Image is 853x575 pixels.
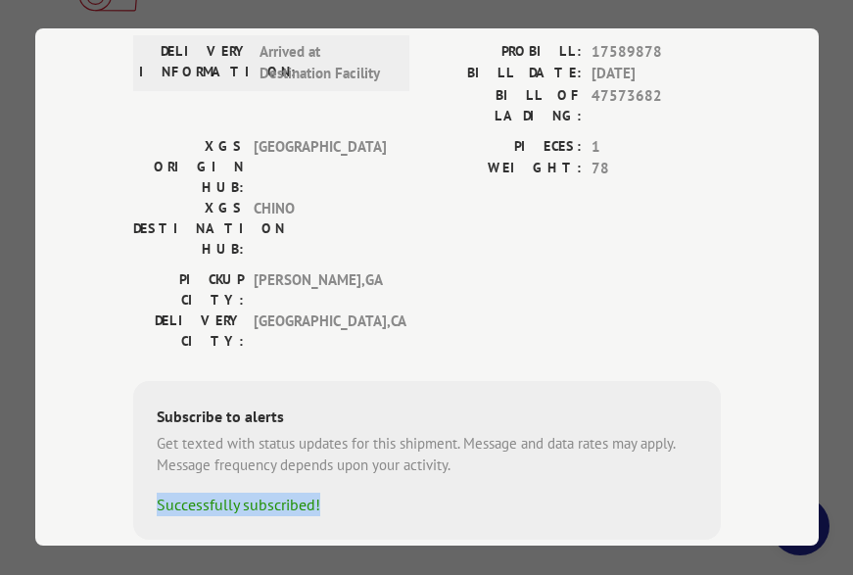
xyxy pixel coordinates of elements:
[133,198,244,260] label: XGS DESTINATION HUB:
[427,41,582,64] label: PROBILL:
[427,85,582,126] label: BILL OF LADING:
[254,136,386,198] span: [GEOGRAPHIC_DATA]
[157,405,697,433] div: Subscribe to alerts
[254,198,386,260] span: CHINO
[133,269,244,311] label: PICKUP CITY:
[592,158,721,180] span: 78
[139,41,250,85] label: DELIVERY INFORMATION:
[427,136,582,159] label: PIECES:
[133,136,244,198] label: XGS ORIGIN HUB:
[592,85,721,126] span: 47573682
[254,269,386,311] span: [PERSON_NAME] , GA
[254,311,386,352] span: [GEOGRAPHIC_DATA] , CA
[157,433,697,477] div: Get texted with status updates for this shipment. Message and data rates may apply. Message frequ...
[427,158,582,180] label: WEIGHT:
[427,63,582,85] label: BILL DATE:
[157,493,697,516] div: Successfully subscribed!
[133,311,244,352] label: DELIVERY CITY:
[592,136,721,159] span: 1
[592,41,721,64] span: 17589878
[260,41,392,85] span: Arrived at Destination Facility
[592,63,721,85] span: [DATE]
